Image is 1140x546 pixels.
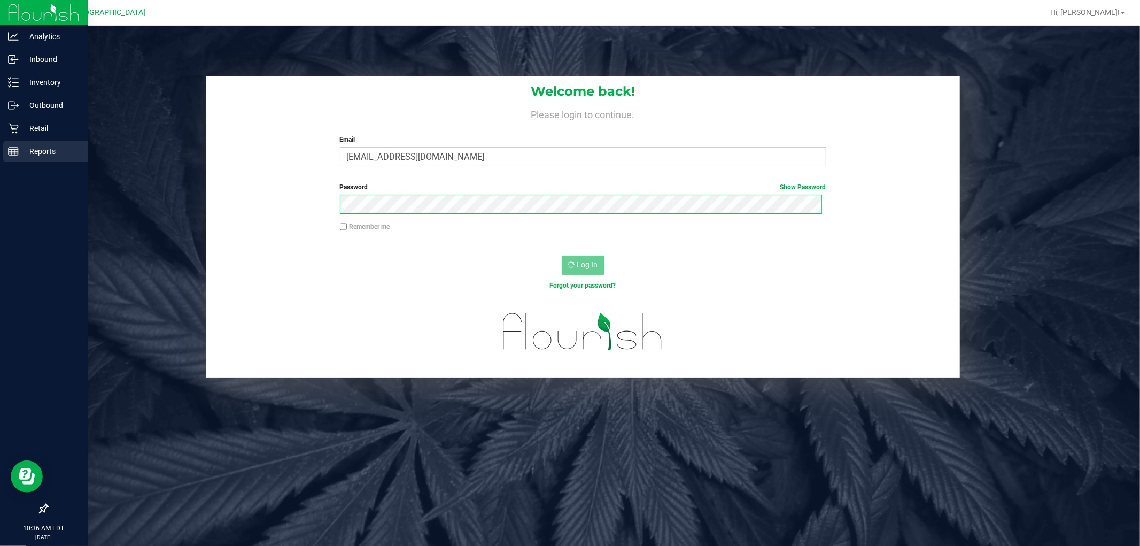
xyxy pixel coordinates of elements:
p: Inventory [19,76,83,89]
img: flourish_logo.svg [488,302,677,362]
h4: Please login to continue. [206,107,960,120]
p: Reports [19,145,83,158]
p: Inbound [19,53,83,66]
h1: Welcome back! [206,84,960,98]
inline-svg: Analytics [8,31,19,42]
iframe: Resource center [11,460,43,493]
p: Outbound [19,99,83,112]
a: Forgot your password? [550,282,616,289]
a: Show Password [780,183,826,191]
p: Analytics [19,30,83,43]
span: Password [340,183,368,191]
inline-svg: Reports [8,146,19,157]
label: Email [340,135,826,144]
label: Remember me [340,222,390,232]
inline-svg: Inbound [8,54,19,65]
span: Log In [577,260,598,269]
input: Remember me [340,223,347,230]
p: Retail [19,122,83,135]
p: 10:36 AM EDT [5,524,83,533]
span: [GEOGRAPHIC_DATA] [73,8,146,17]
inline-svg: Retail [8,123,19,134]
span: Hi, [PERSON_NAME]! [1050,8,1120,17]
button: Log In [562,256,604,275]
inline-svg: Inventory [8,77,19,88]
inline-svg: Outbound [8,100,19,111]
p: [DATE] [5,533,83,541]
